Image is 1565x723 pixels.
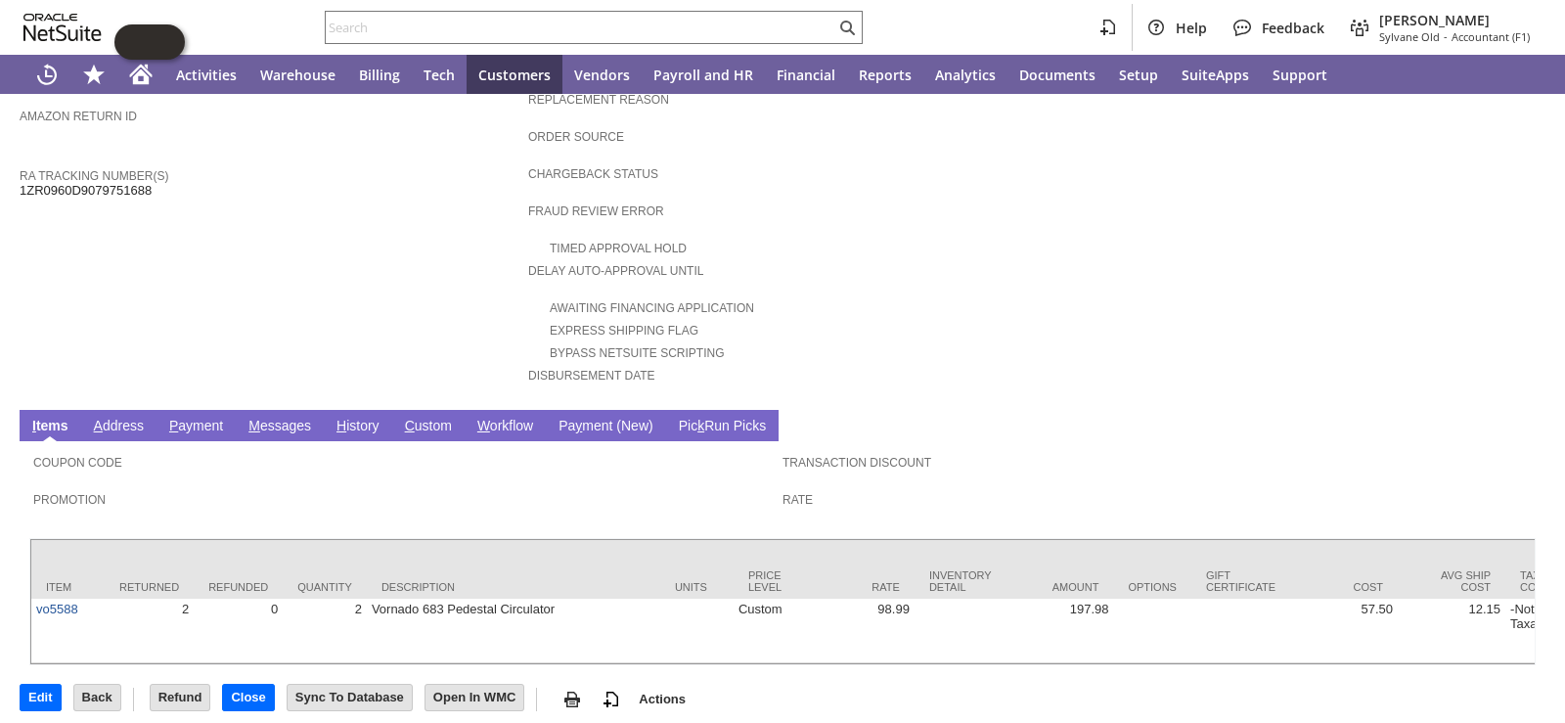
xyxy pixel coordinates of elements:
a: Billing [347,55,412,94]
span: M [248,418,260,433]
input: Search [326,16,835,39]
a: Messages [244,418,316,436]
span: Support [1273,66,1327,84]
td: 12.15 [1398,599,1505,663]
a: Chargeback Status [528,167,658,181]
span: I [32,418,36,433]
a: Reports [847,55,923,94]
a: Items [27,418,73,436]
a: Address [89,418,149,436]
span: W [477,418,490,433]
span: Setup [1119,66,1158,84]
div: Inventory Detail [929,569,992,593]
div: Gift Certificate [1206,569,1275,593]
a: Promotion [33,493,106,507]
div: Amount [1020,581,1098,593]
svg: Home [129,63,153,86]
a: RA Tracking Number(s) [20,169,168,183]
a: Payment (New) [554,418,657,436]
div: Shortcuts [70,55,117,94]
input: Back [74,685,120,710]
a: Coupon Code [33,456,122,470]
a: Payment [164,418,228,436]
a: Order Source [528,130,624,144]
div: Description [381,581,646,593]
span: Billing [359,66,400,84]
a: Payroll and HR [642,55,765,94]
div: Item [46,581,90,593]
span: y [575,418,582,433]
input: Edit [21,685,61,710]
a: Customers [467,55,562,94]
a: Awaiting Financing Application [550,301,754,315]
td: 2 [283,599,367,663]
a: Bypass NetSuite Scripting [550,346,724,360]
div: Rate [822,581,900,593]
a: Setup [1107,55,1170,94]
a: Express Shipping Flag [550,324,698,338]
a: Transaction Discount [782,456,931,470]
span: Financial [777,66,835,84]
span: 1ZR0960D9079751688 [20,183,152,199]
span: A [94,418,103,433]
span: Vendors [574,66,630,84]
a: Actions [631,692,693,706]
td: Custom [734,599,807,663]
a: Timed Approval Hold [550,242,687,255]
div: Units [675,581,719,593]
svg: Shortcuts [82,63,106,86]
a: History [332,418,384,436]
td: 98.99 [807,599,915,663]
input: Close [223,685,273,710]
a: Amazon Return ID [20,110,137,123]
span: Customers [478,66,551,84]
span: - [1444,29,1448,44]
a: Unrolled view on [1510,414,1534,437]
span: [PERSON_NAME] [1379,11,1530,29]
td: 2 [105,599,194,663]
span: Accountant (F1) [1452,29,1530,44]
div: Avg Ship Cost [1412,569,1491,593]
div: Price Level [748,569,792,593]
a: PickRun Picks [674,418,771,436]
td: Vornado 683 Pedestal Circulator [367,599,660,663]
span: Warehouse [260,66,335,84]
div: Options [1128,581,1177,593]
img: print.svg [560,688,584,711]
td: 197.98 [1006,599,1113,663]
a: Analytics [923,55,1007,94]
svg: Recent Records [35,63,59,86]
a: Support [1261,55,1339,94]
a: Replacement reason [528,93,669,107]
div: Quantity [297,581,352,593]
div: Refunded [208,581,268,593]
td: 57.50 [1290,599,1398,663]
span: P [169,418,178,433]
a: Warehouse [248,55,347,94]
span: Feedback [1262,19,1324,37]
span: Activities [176,66,237,84]
a: Custom [400,418,457,436]
span: C [405,418,415,433]
a: Documents [1007,55,1107,94]
input: Refund [151,685,210,710]
a: Tech [412,55,467,94]
div: Returned [119,581,179,593]
a: Disbursement Date [528,369,655,383]
span: Help [1176,19,1207,37]
span: H [336,418,346,433]
a: Recent Records [23,55,70,94]
a: Home [117,55,164,94]
span: k [697,418,704,433]
iframe: Click here to launch Oracle Guided Learning Help Panel [114,24,185,60]
span: Tech [424,66,455,84]
span: Oracle Guided Learning Widget. To move around, please hold and drag [150,24,185,60]
td: 0 [194,599,283,663]
a: SuiteApps [1170,55,1261,94]
div: Tax Code [1520,569,1564,593]
a: Activities [164,55,248,94]
div: Cost [1305,581,1383,593]
svg: logo [23,14,102,41]
span: Reports [859,66,912,84]
span: SuiteApps [1182,66,1249,84]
